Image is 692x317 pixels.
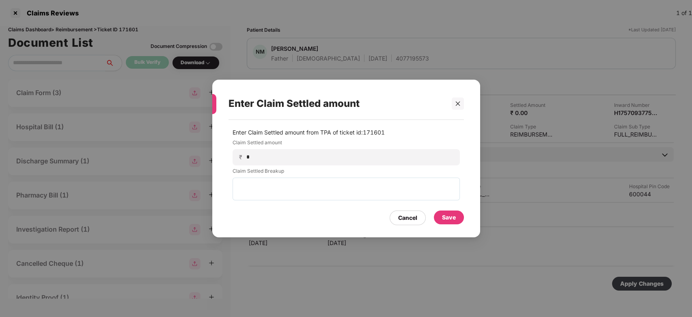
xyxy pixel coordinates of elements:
span: close [455,101,460,106]
span: ₹ [239,153,246,161]
div: Enter Claim Settled amount [229,88,444,119]
div: Cancel [398,213,417,222]
div: Save [442,213,456,222]
label: Claim Settled amount [233,139,460,149]
label: Claim Settled Breakup [233,167,460,178]
p: Enter Claim Settled amount from TPA of ticket id: 171601 [233,128,460,137]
